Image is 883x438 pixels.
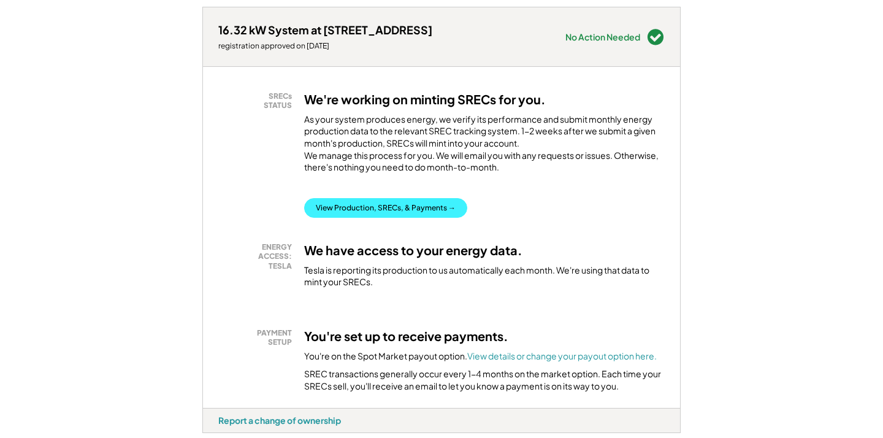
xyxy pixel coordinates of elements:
h3: You're set up to receive payments. [304,328,508,344]
div: SREC transactions generally occur every 1-4 months on the market option. Each time your SRECs sel... [304,368,665,392]
div: PAYMENT SETUP [224,328,292,347]
div: No Action Needed [565,33,640,41]
button: View Production, SRECs, & Payments → [304,198,467,218]
div: SRECs STATUS [224,91,292,110]
div: You're on the Spot Market payout option. [304,350,657,363]
div: Tesla is reporting its production to us automatically each month. We're using that data to mint y... [304,264,665,288]
div: 16.32 kW System at [STREET_ADDRESS] [218,23,432,37]
div: Report a change of ownership [218,415,341,426]
a: View details or change your payout option here. [467,350,657,361]
div: As your system produces energy, we verify its performance and submit monthly energy production da... [304,113,665,180]
div: dxfa6oer - VA Distributed [202,433,245,438]
div: registration approved on [DATE] [218,41,432,51]
h3: We're working on minting SRECs for you. [304,91,546,107]
div: ENERGY ACCESS: TESLA [224,242,292,271]
h3: We have access to your energy data. [304,242,522,258]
